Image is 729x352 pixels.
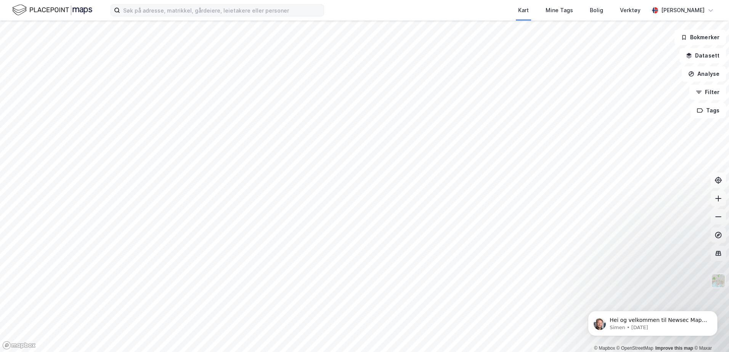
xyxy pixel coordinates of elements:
[620,6,641,15] div: Verktøy
[661,6,705,15] div: [PERSON_NAME]
[518,6,529,15] div: Kart
[12,3,92,17] img: logo.f888ab2527a4732fd821a326f86c7f29.svg
[590,6,603,15] div: Bolig
[546,6,573,15] div: Mine Tags
[120,5,324,16] input: Søk på adresse, matrikkel, gårdeiere, leietakere eller personer
[576,295,729,348] iframe: Intercom notifications message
